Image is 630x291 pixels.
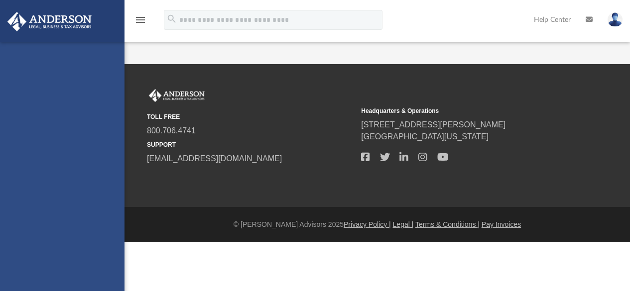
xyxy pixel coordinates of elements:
[608,12,623,27] img: User Pic
[393,220,414,228] a: Legal |
[482,220,521,228] a: Pay Invoices
[344,220,391,228] a: Privacy Policy |
[166,13,177,24] i: search
[4,12,95,31] img: Anderson Advisors Platinum Portal
[415,220,480,228] a: Terms & Conditions |
[147,140,354,149] small: SUPPORT
[134,14,146,26] i: menu
[134,19,146,26] a: menu
[147,126,196,135] a: 800.706.4741
[361,120,505,129] a: [STREET_ADDRESS][PERSON_NAME]
[361,106,568,115] small: Headquarters & Operations
[147,89,207,102] img: Anderson Advisors Platinum Portal
[147,112,354,121] small: TOLL FREE
[147,154,282,163] a: [EMAIL_ADDRESS][DOMAIN_NAME]
[125,219,630,230] div: © [PERSON_NAME] Advisors 2025
[361,132,489,141] a: [GEOGRAPHIC_DATA][US_STATE]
